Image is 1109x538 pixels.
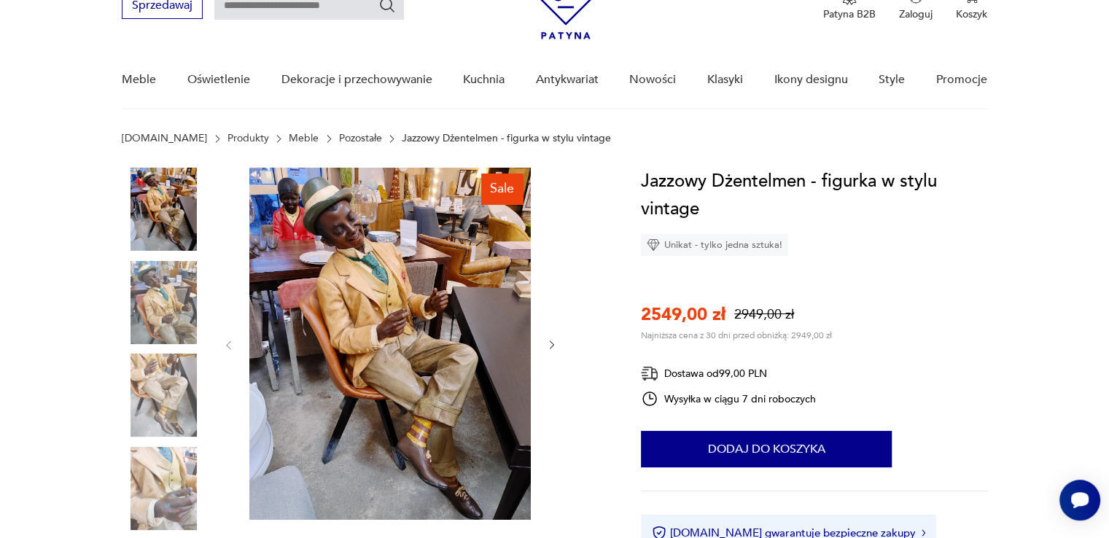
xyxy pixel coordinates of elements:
[122,133,207,144] a: [DOMAIN_NAME]
[641,168,987,223] h1: Jazzowy Dżentelmen - figurka w stylu vintage
[536,52,599,108] a: Antykwariat
[641,303,725,327] p: 2549,00 zł
[823,7,876,21] p: Patyna B2B
[707,52,743,108] a: Klasyki
[1059,480,1100,521] iframe: Smartsupp widget button
[249,168,531,520] img: Zdjęcie produktu Jazzowy Dżentelmen - figurka w stylu vintage
[289,133,319,144] a: Meble
[641,330,832,341] p: Najniższa cena z 30 dni przed obniżką: 2949,00 zł
[641,234,788,256] div: Unikat - tylko jedna sztuka!
[402,133,611,144] p: Jazzowy Dżentelmen - figurka w stylu vintage
[922,529,926,537] img: Ikona strzałki w prawo
[641,364,816,383] div: Dostawa od 99,00 PLN
[734,305,794,324] p: 2949,00 zł
[122,354,205,437] img: Zdjęcie produktu Jazzowy Dżentelmen - figurka w stylu vintage
[463,52,505,108] a: Kuchnia
[122,168,205,251] img: Zdjęcie produktu Jazzowy Dżentelmen - figurka w stylu vintage
[281,52,432,108] a: Dekoracje i przechowywanie
[122,1,203,12] a: Sprzedawaj
[122,52,156,108] a: Meble
[641,431,892,467] button: Dodaj do koszyka
[936,52,987,108] a: Promocje
[774,52,847,108] a: Ikony designu
[187,52,250,108] a: Oświetlenie
[122,261,205,344] img: Zdjęcie produktu Jazzowy Dżentelmen - figurka w stylu vintage
[641,364,658,383] img: Ikona dostawy
[629,52,676,108] a: Nowości
[879,52,905,108] a: Style
[481,174,523,204] div: Sale
[122,447,205,530] img: Zdjęcie produktu Jazzowy Dżentelmen - figurka w stylu vintage
[339,133,382,144] a: Pozostałe
[647,238,660,252] img: Ikona diamentu
[227,133,269,144] a: Produkty
[899,7,933,21] p: Zaloguj
[956,7,987,21] p: Koszyk
[641,390,816,408] div: Wysyłka w ciągu 7 dni roboczych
